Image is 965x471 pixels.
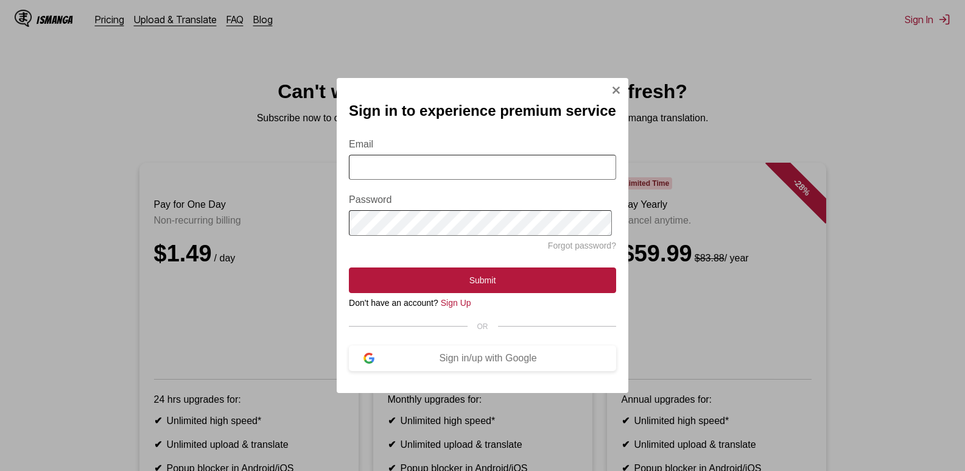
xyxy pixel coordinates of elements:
button: Sign in/up with Google [349,345,616,371]
img: Close [611,85,621,95]
h2: Sign in to experience premium service [349,102,616,119]
div: Sign In Modal [337,78,628,393]
label: Password [349,194,616,205]
button: Submit [349,267,616,293]
div: Sign in/up with Google [374,353,602,364]
div: Don't have an account? [349,298,616,308]
a: Sign Up [441,298,471,308]
div: OR [349,322,616,331]
a: Forgot password? [548,241,616,250]
label: Email [349,139,616,150]
img: google-logo [363,353,374,364]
